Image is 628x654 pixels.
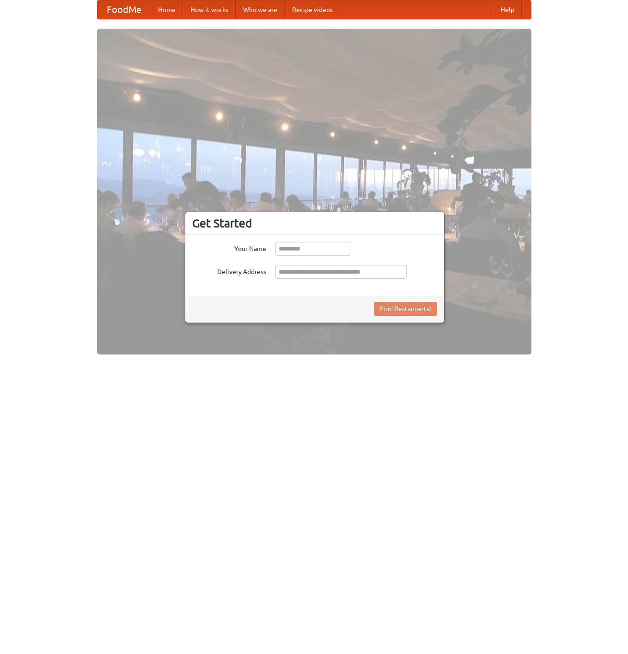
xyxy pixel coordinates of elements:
[192,242,266,253] label: Your Name
[285,0,340,19] a: Recipe videos
[192,265,266,276] label: Delivery Address
[236,0,285,19] a: Who we are
[183,0,236,19] a: How it works
[192,216,437,230] h3: Get Started
[98,0,151,19] a: FoodMe
[493,0,522,19] a: Help
[374,302,437,316] button: Find Restaurants!
[151,0,183,19] a: Home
